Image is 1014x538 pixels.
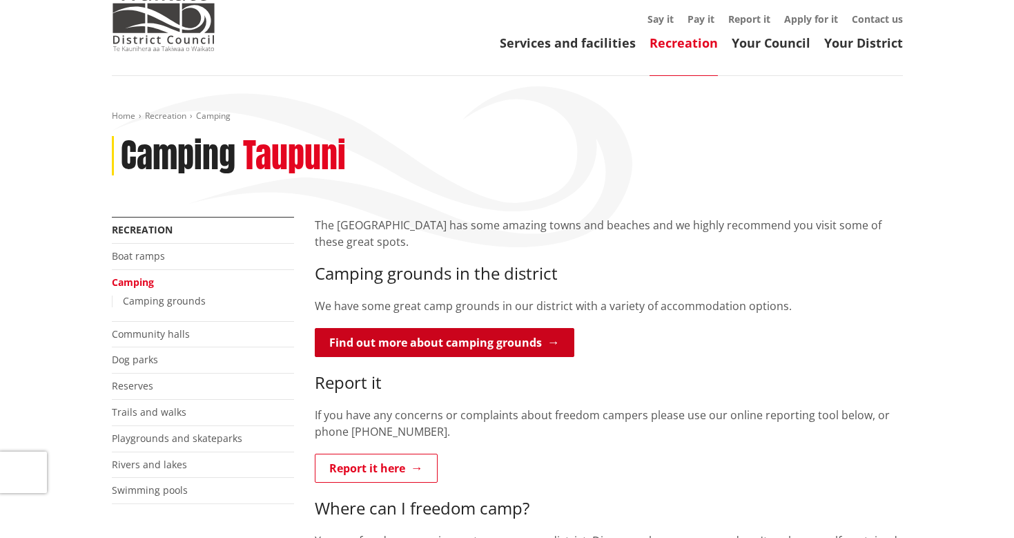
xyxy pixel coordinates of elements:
a: Report it here [315,454,438,483]
a: Services and facilities [500,35,636,51]
nav: breadcrumb [112,111,903,122]
h1: Camping [121,136,235,176]
a: Home [112,110,135,122]
a: Your District [824,35,903,51]
a: Recreation [650,35,718,51]
h3: Where can I freedom camp? [315,499,903,519]
a: Rivers and lakes [112,458,187,471]
p: The [GEOGRAPHIC_DATA] has some amazing towns and beaches and we highly recommend you visit some o... [315,217,903,250]
a: Playgrounds and skateparks [112,432,242,445]
a: Find out more about camping grounds [315,328,574,357]
a: Say it [647,12,674,26]
a: Recreation [145,110,186,122]
a: Apply for it [784,12,838,26]
a: Pay it [688,12,714,26]
a: Dog parks [112,353,158,366]
a: Your Council [732,35,810,51]
h3: Report it [315,373,903,393]
iframe: Messenger Launcher [950,480,1000,530]
h3: Camping grounds in the district [315,264,903,284]
a: Camping [112,276,154,289]
a: Camping grounds [123,294,206,307]
a: Community halls [112,327,190,340]
a: Swimming pools [112,483,188,497]
a: Boat ramps [112,249,165,262]
p: If you have any concerns or complaints about freedom campers please use our online reporting tool... [315,407,903,440]
p: We have some great camp grounds in our district with a variety of accommodation options. [315,298,903,314]
a: Recreation [112,223,173,236]
a: Contact us [852,12,903,26]
a: Reserves [112,379,153,392]
h2: Taupuni [243,136,346,176]
a: Trails and walks [112,405,186,419]
span: Camping [196,110,231,122]
a: Report it [728,12,770,26]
